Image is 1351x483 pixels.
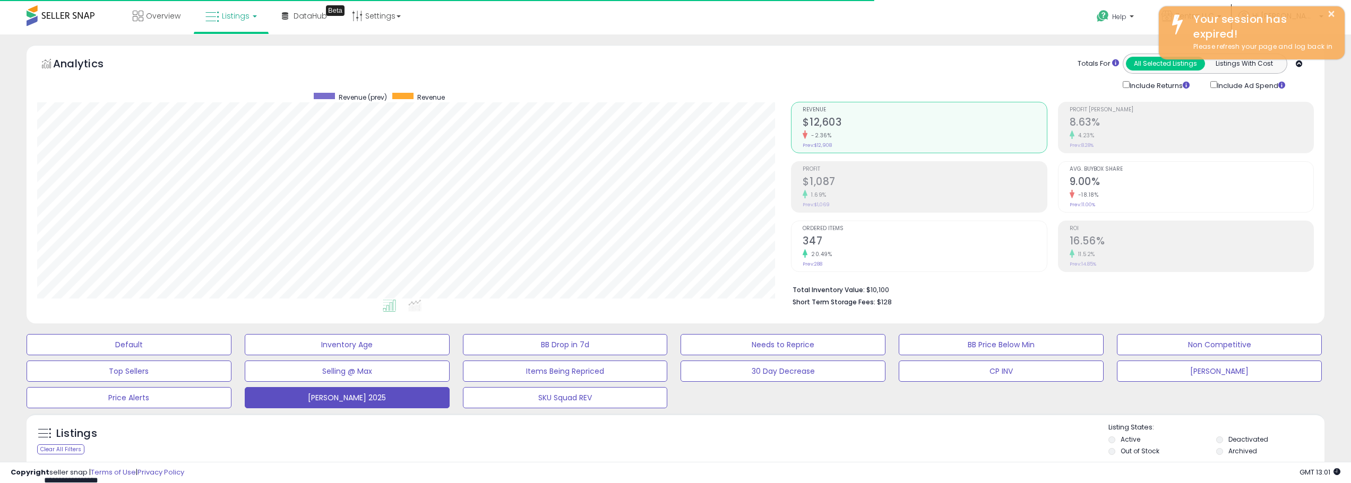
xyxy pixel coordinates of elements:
[1096,10,1109,23] i: Get Help
[803,235,1046,249] h2: 347
[803,261,822,267] small: Prev: 288
[1070,261,1096,267] small: Prev: 14.85%
[1228,446,1257,455] label: Archived
[1070,116,1313,130] h2: 8.63%
[803,166,1046,172] span: Profit
[803,226,1046,232] span: Ordered Items
[1121,446,1159,455] label: Out of Stock
[1300,467,1340,477] span: 2025-10-13 13:01 GMT
[27,387,231,408] button: Price Alerts
[137,467,184,477] a: Privacy Policy
[146,11,180,21] span: Overview
[1121,435,1140,444] label: Active
[27,361,231,382] button: Top Sellers
[463,361,668,382] button: Items Being Repriced
[1074,191,1099,199] small: -18.18%
[807,191,827,199] small: 1.69%
[27,334,231,355] button: Default
[91,467,136,477] a: Terms of Use
[1070,226,1313,232] span: ROI
[807,131,831,139] small: -2.36%
[1070,235,1313,249] h2: 16.56%
[1070,201,1095,208] small: Prev: 11.00%
[417,93,445,102] span: Revenue
[1204,57,1284,71] button: Listings With Cost
[245,387,450,408] button: [PERSON_NAME] 2025
[803,116,1046,130] h2: $12,603
[37,444,84,454] div: Clear All Filters
[803,107,1046,113] span: Revenue
[245,361,450,382] button: Selling @ Max
[1074,131,1095,139] small: 4.23%
[1202,79,1302,91] div: Include Ad Spend
[245,334,450,355] button: Inventory Age
[326,5,345,16] div: Tooltip anchor
[877,297,892,307] span: $128
[1117,334,1322,355] button: Non Competitive
[899,361,1104,382] button: CP INV
[463,387,668,408] button: SKU Squad REV
[294,11,327,21] span: DataHub
[681,361,885,382] button: 30 Day Decrease
[1112,12,1126,21] span: Help
[11,468,184,478] div: seller snap | |
[53,56,124,74] h5: Analytics
[1088,2,1145,34] a: Help
[803,201,830,208] small: Prev: $1,069
[1115,79,1202,91] div: Include Returns
[681,334,885,355] button: Needs to Reprice
[807,250,832,258] small: 20.49%
[463,334,668,355] button: BB Drop in 7d
[1070,142,1094,148] small: Prev: 8.28%
[1185,12,1337,42] div: Your session has expired!
[56,426,97,441] h5: Listings
[1070,107,1313,113] span: Profit [PERSON_NAME]
[222,11,249,21] span: Listings
[1070,175,1313,190] h2: 9.00%
[1070,166,1313,172] span: Avg. Buybox Share
[1108,423,1324,433] p: Listing States:
[1117,361,1322,382] button: [PERSON_NAME]
[339,93,387,102] span: Revenue (prev)
[1228,435,1268,444] label: Deactivated
[1126,57,1205,71] button: All Selected Listings
[793,285,865,294] b: Total Inventory Value:
[1078,59,1119,69] div: Totals For
[803,142,832,148] small: Prev: $12,908
[899,334,1104,355] button: BB Price Below Min
[793,297,875,306] b: Short Term Storage Fees:
[1074,250,1095,258] small: 11.52%
[793,283,1306,295] li: $10,100
[1185,42,1337,52] div: Please refresh your page and log back in
[803,175,1046,190] h2: $1,087
[11,467,49,477] strong: Copyright
[1327,7,1336,21] button: ×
